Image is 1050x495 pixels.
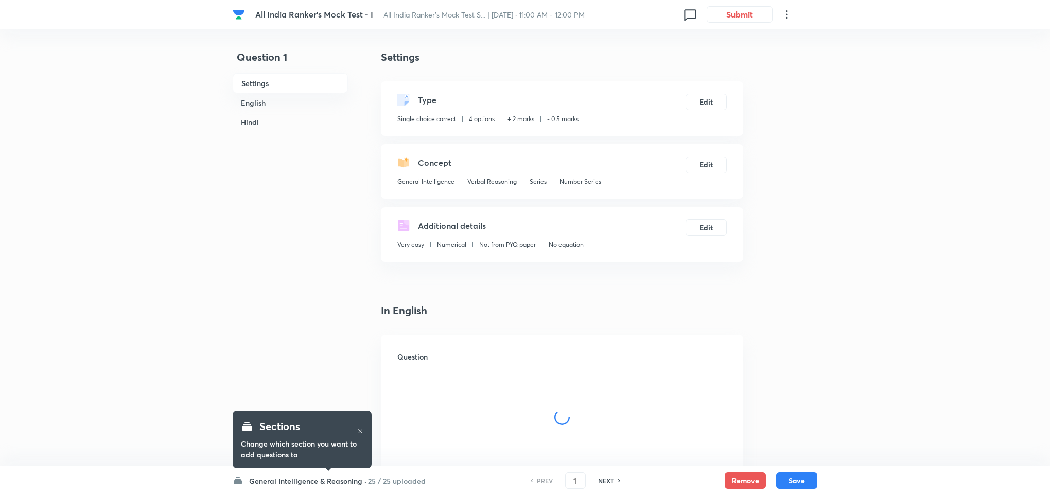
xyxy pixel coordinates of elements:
[233,73,348,93] h6: Settings
[707,6,773,23] button: Submit
[233,8,247,21] a: Company Logo
[549,240,584,249] p: No equation
[418,219,486,232] h5: Additional details
[725,472,766,489] button: Remove
[598,476,614,485] h6: NEXT
[397,177,454,186] p: General Intelligence
[507,114,534,124] p: + 2 marks
[547,114,579,124] p: - 0.5 marks
[233,49,348,73] h4: Question 1
[537,476,553,485] h6: PREV
[776,472,817,489] button: Save
[241,438,363,460] h6: Change which section you want to add questions to
[381,303,743,318] h4: In English
[233,112,348,131] h6: Hindi
[479,240,536,249] p: Not from PYQ paper
[397,94,410,106] img: questionType.svg
[437,240,466,249] p: Numerical
[233,8,245,21] img: Company Logo
[249,475,366,486] h6: General Intelligence & Reasoning ·
[233,93,348,112] h6: English
[397,351,727,362] h6: Question
[255,9,373,20] span: All India Ranker's Mock Test - I
[418,157,451,169] h5: Concept
[383,10,585,20] span: All India Ranker's Mock Test S... | [DATE] · 11:00 AM - 12:00 PM
[469,114,495,124] p: 4 options
[397,240,424,249] p: Very easy
[381,49,743,65] h4: Settings
[686,94,727,110] button: Edit
[559,177,601,186] p: Number Series
[397,219,410,232] img: questionDetails.svg
[530,177,547,186] p: Series
[397,157,410,169] img: questionConcept.svg
[467,177,517,186] p: Verbal Reasoning
[368,475,426,486] h6: 25 / 25 uploaded
[418,94,436,106] h5: Type
[686,157,727,173] button: Edit
[686,219,727,236] button: Edit
[259,419,300,434] h4: Sections
[397,114,456,124] p: Single choice correct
